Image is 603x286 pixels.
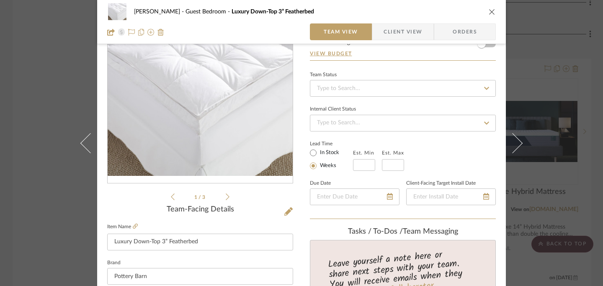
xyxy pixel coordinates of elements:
input: Type to Search… [310,115,496,131]
label: In Stock [318,149,339,157]
a: View Budget [310,50,496,57]
span: Tasks / To-Dos / [348,228,403,235]
div: Internal Client Status [310,107,356,111]
span: Luxury Down-Top 3” Featherbed [232,9,314,15]
span: Orders [443,23,486,40]
button: close [488,8,496,15]
input: Enter Install Date [406,188,496,205]
mat-radio-group: Select item type [310,147,353,171]
span: Client View [384,23,422,40]
label: Est. Min [353,150,374,156]
input: Enter Brand [107,268,293,285]
div: Team-Facing Details [107,205,293,214]
input: Enter Item Name [107,234,293,250]
span: [PERSON_NAME] [134,9,186,15]
label: Lead Time [310,140,353,147]
img: Remove from project [157,29,164,36]
label: Weeks [318,162,336,170]
span: Guest Bedroom [186,9,232,15]
div: Team Status [310,73,337,77]
input: Enter Due Date [310,188,399,205]
span: / [198,195,202,200]
img: 05ac287b-455a-4f93-b4e9-35993a437c59_436x436.jpg [108,9,293,176]
input: Type to Search… [310,80,496,97]
label: Est. Max [382,150,404,156]
img: 05ac287b-455a-4f93-b4e9-35993a437c59_48x40.jpg [107,3,127,20]
span: 3 [202,195,206,200]
label: Brand [107,261,121,265]
label: Client-Facing Target Install Date [406,181,476,186]
div: 0 [108,9,293,176]
label: Due Date [310,181,331,186]
span: 1 [194,195,198,200]
label: Item Name [107,223,138,230]
span: Team View [324,23,358,40]
div: team Messaging [310,227,496,237]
